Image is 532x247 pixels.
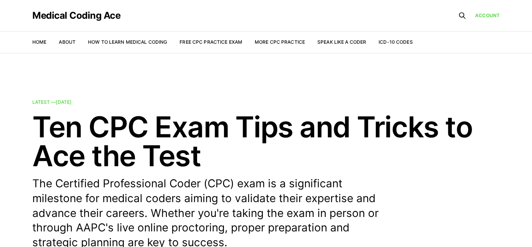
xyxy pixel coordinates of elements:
span: Latest — [32,99,72,105]
a: Medical Coding Ace [32,11,120,20]
h2: Ten CPC Exam Tips and Tricks to Ace the Test [32,112,500,170]
a: How to Learn Medical Coding [88,39,167,45]
time: [DATE] [56,99,72,105]
a: About [59,39,76,45]
a: Account [475,12,500,19]
a: Free CPC Practice Exam [180,39,242,45]
a: More CPC Practice [255,39,305,45]
a: Home [32,39,46,45]
a: ICD-10 Codes [379,39,412,45]
a: Speak Like a Coder [317,39,366,45]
